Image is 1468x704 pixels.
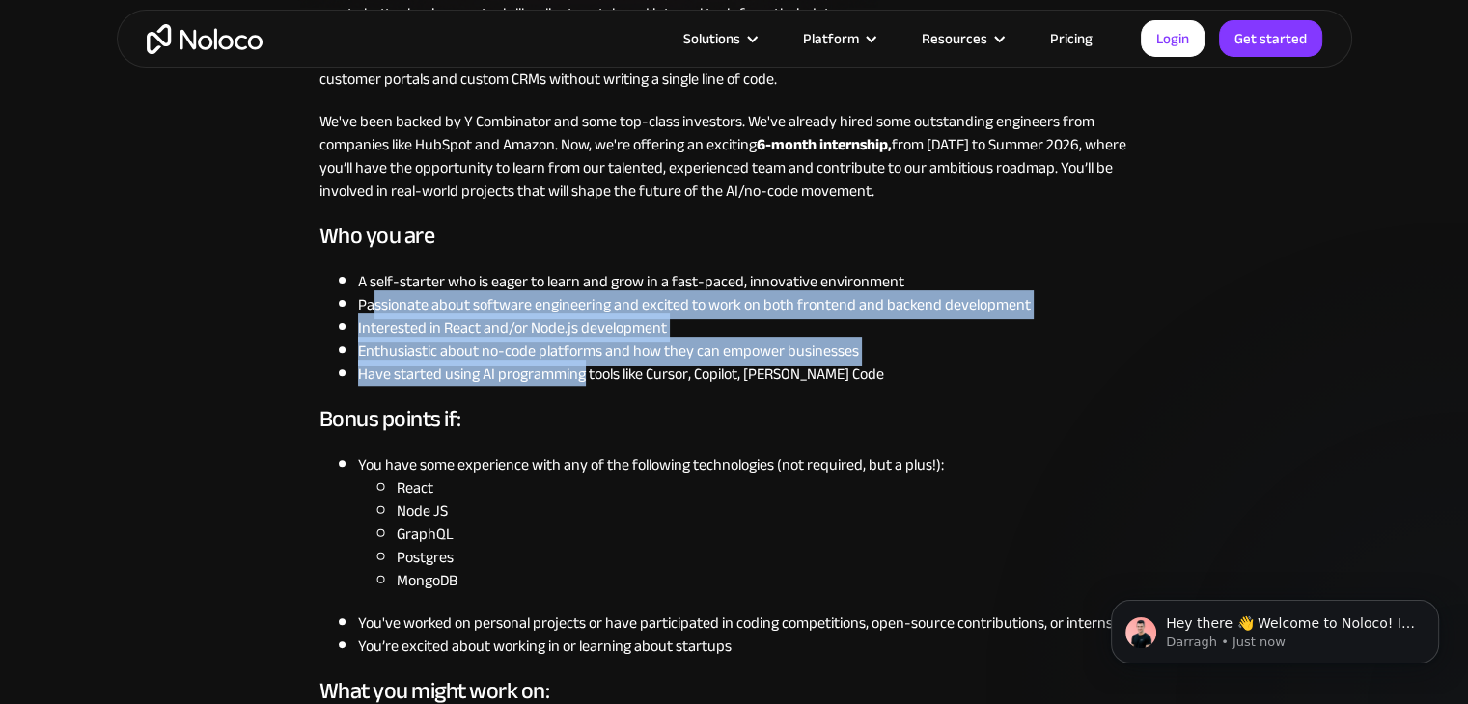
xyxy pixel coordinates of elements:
[397,500,1149,523] li: Node JS
[397,476,1149,500] li: React
[779,26,898,51] div: Platform
[358,611,1149,635] li: You've worked on personal projects or have participated in coding competitions, open-source contr...
[319,222,1149,251] h3: Who you are
[319,44,1149,91] p: We've experienced rapid growth in recent months. Noloco is now used by customers around the world...
[358,293,1149,316] li: Passionate about software engineering and excited to work on both frontend and backend development
[358,363,1149,386] li: Have started using AI programming tools like Cursor, Copilot, [PERSON_NAME] Code
[358,270,1149,293] li: A self-starter who is eager to learn and grow in a fast-paced, innovative environment
[358,453,1149,592] li: You have some experience with any of the following technologies (not required, but a plus!):
[358,316,1149,339] li: Interested in React and/or Node.js development
[147,24,263,54] a: home
[659,26,779,51] div: Solutions
[319,405,1149,434] h3: Bonus points if:
[358,339,1149,363] li: Enthusiastic about no-code platforms and how they can empower businesses
[397,523,1149,546] li: GraphQL
[1026,26,1117,51] a: Pricing
[397,569,1149,592] li: MongoDB
[803,26,859,51] div: Platform
[898,26,1026,51] div: Resources
[397,546,1149,569] li: Postgres
[1219,20,1322,57] a: Get started
[319,110,1149,203] p: We've been backed by Y Combinator and some top-class investors. We've already hired some outstand...
[922,26,987,51] div: Resources
[683,26,740,51] div: Solutions
[1141,20,1205,57] a: Login
[757,130,892,159] strong: 6-month internship,
[1082,559,1468,694] iframe: Intercom notifications message
[358,635,1149,658] li: You’re excited about working in or learning about startups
